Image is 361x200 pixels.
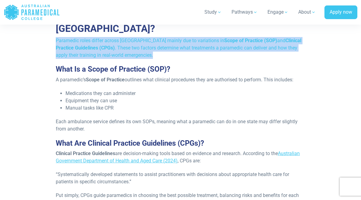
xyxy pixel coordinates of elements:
[65,104,305,112] li: Manual tasks like CPR
[56,171,305,185] p: “Systematically developed statements to assist practitioners with decisions about appropriate hea...
[264,4,292,21] a: Engage
[324,5,357,19] a: Apply now
[56,118,305,133] p: Each ambulance service defines its own SOPs, meaning what a paramedic can do in one state may dif...
[56,151,115,156] strong: Clinical Practice Guidelines
[56,38,301,51] strong: Clinical Practice Guidelines (CPGs)
[56,139,305,148] h3: What Are Clinical Practice Guidelines (CPGs)?
[201,4,225,21] a: Study
[224,38,277,43] strong: Scope of Practice (SOP)
[56,65,305,74] h3: What Is a Scope of Practice (SOP)?
[56,37,305,59] p: Paramedic roles differ across [GEOGRAPHIC_DATA] mainly due to variations in and . These two facto...
[56,150,305,164] p: are decision-making tools based on evidence and research. According to the , CPGs are:
[65,90,305,97] li: Medications they can administer
[86,77,125,83] strong: Scope of Practice
[4,2,60,22] a: Australian Paramedical College
[295,4,320,21] a: About
[228,4,261,21] a: Pathways
[56,76,305,83] p: A paramedic’s outlines what clinical procedures they are authorised to perform. This includes:
[65,97,305,104] li: Equipment they can use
